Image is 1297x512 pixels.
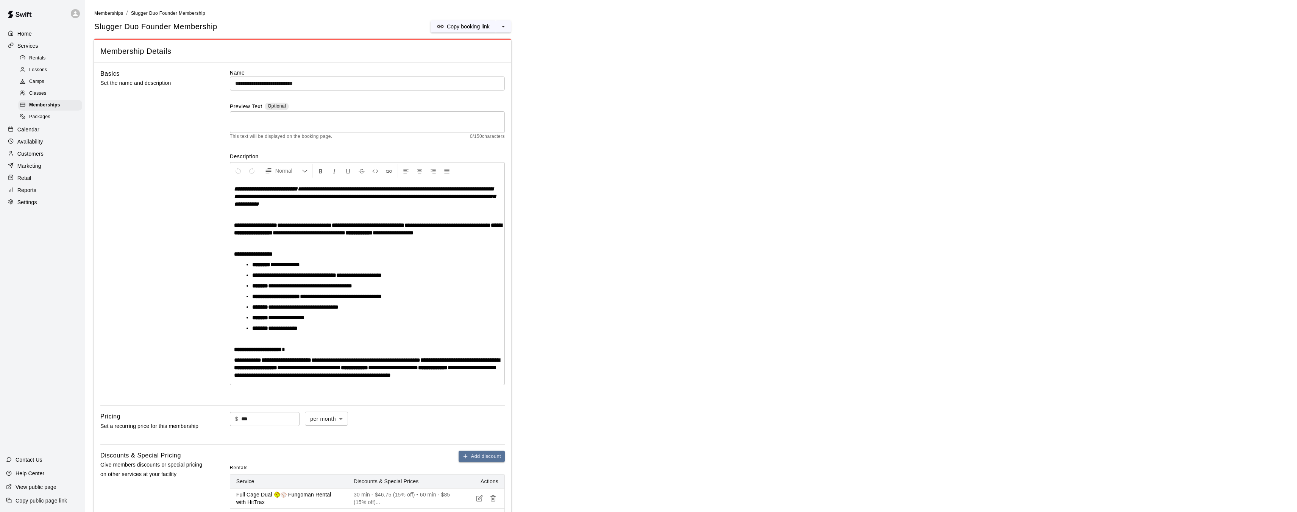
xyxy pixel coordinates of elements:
button: Center Align [413,164,426,178]
a: Memberships [94,10,123,16]
p: Calendar [17,126,39,133]
span: Rentals [230,462,248,474]
label: Name [230,69,505,76]
div: per month [305,412,348,426]
span: Slugger Duo Founder Membership [131,11,205,16]
div: Rentals [18,53,82,64]
p: Settings [17,198,37,206]
span: Slugger Duo Founder Membership [94,22,217,32]
button: Format Strikethrough [355,164,368,178]
div: Packages [18,112,82,122]
a: Memberships [18,100,85,111]
p: Copy booking link [447,23,490,30]
p: Help Center [16,470,44,477]
p: Set the name and description [100,78,206,88]
button: Format Underline [342,164,354,178]
div: split button [431,20,511,33]
p: 30 min - $46.75 (15% off) • 60 min - $85 (15% off)... [354,491,453,506]
th: Discounts & Special Prices [348,475,459,489]
p: Set a recurring price for this membership [100,421,206,431]
h6: Discounts & Special Pricing [100,451,181,460]
nav: breadcrumb [94,9,1288,17]
a: Camps [18,76,85,88]
button: Format Italics [328,164,341,178]
a: Services [6,40,79,52]
button: Formatting Options [262,164,311,178]
a: Marketing [6,160,79,172]
p: Availability [17,138,43,145]
p: Contact Us [16,456,42,464]
span: Memberships [94,11,123,16]
span: Memberships [29,101,60,109]
span: This text will be displayed on the booking page. [230,133,332,140]
span: Classes [29,90,46,97]
h6: Pricing [100,412,120,421]
p: View public page [16,483,56,491]
span: Rentals [29,55,46,62]
span: Lessons [29,66,47,74]
a: Retail [6,172,79,184]
span: Membership Details [100,46,505,56]
div: Lessons [18,65,82,75]
button: Format Bold [314,164,327,178]
a: Customers [6,148,79,159]
li: / [126,9,128,17]
button: Justify Align [440,164,453,178]
button: Right Align [427,164,440,178]
div: Camps [18,76,82,87]
h6: Basics [100,69,120,79]
p: Customers [17,150,44,158]
label: Preview Text [230,103,262,111]
p: Retail [17,174,31,182]
p: Full Cage Dual 🥎⚾ Fungoman Rental with HitTrax [236,491,342,506]
button: Insert Code [369,164,382,178]
span: Packages [29,113,50,121]
button: Add discount [459,451,505,462]
a: Classes [18,88,85,100]
a: Reports [6,184,79,196]
p: Home [17,30,32,37]
button: Copy booking link [431,20,496,33]
a: Packages [18,111,85,123]
button: Undo [232,164,245,178]
p: Copy public page link [16,497,67,504]
button: Insert Link [382,164,395,178]
span: 0 / 150 characters [470,133,505,140]
a: Home [6,28,79,39]
a: Rentals [18,52,85,64]
button: Left Align [400,164,412,178]
a: Lessons [18,64,85,76]
span: Optional [268,103,286,109]
button: Redo [245,164,258,178]
span: Normal [275,167,302,175]
button: select merge strategy [496,20,511,33]
th: Service [230,475,348,489]
p: Services [17,42,38,50]
label: Description [230,153,505,160]
th: Actions [459,475,504,489]
div: Classes [18,88,82,99]
span: Camps [29,78,44,86]
div: Memberships [18,100,82,111]
a: Availability [6,136,79,147]
p: $ [235,415,238,423]
p: Give members discounts or special pricing on other services at your facility [100,460,206,479]
p: Reports [17,186,36,194]
a: Settings [6,197,79,208]
a: Calendar [6,124,79,135]
p: Marketing [17,162,41,170]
